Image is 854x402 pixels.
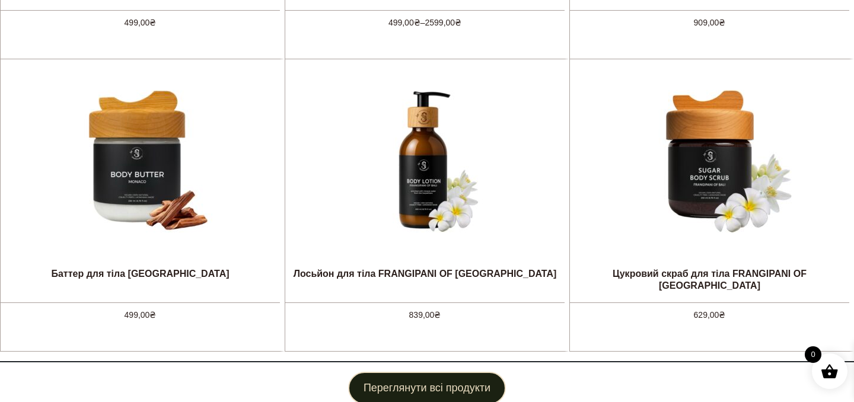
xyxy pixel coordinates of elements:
a: Лосьйон для тіла FRANGIPANI OF BALI Лосьйон для тіла FRANGIPANI OF [GEOGRAPHIC_DATA] [294,59,557,302]
span: 0 [805,346,821,363]
span: ₴ [455,18,461,27]
span: 629,00 [694,310,726,320]
span: ₴ [434,310,441,320]
span: ₴ [414,18,420,27]
span: ₴ [719,310,725,320]
div: Баттер для тіла [GEOGRAPHIC_DATA] [51,268,229,292]
span: 499,00 [388,18,420,27]
span: 2599,00 [425,18,462,27]
div: – [285,10,565,40]
a: Баттер для тіла MONACO Баттер для тіла [GEOGRAPHIC_DATA] [51,59,229,302]
span: ₴ [149,18,156,27]
img: Баттер для тіла MONACO [51,71,229,249]
span: 499,00 [125,18,157,27]
span: ₴ [719,18,725,27]
span: 839,00 [409,310,441,320]
a: Цукровий скраб для тіла FRANGIPANI OF BALI Цукровий скраб для тіла FRANGIPANI OF [GEOGRAPHIC_DATA] [570,59,849,302]
img: Цукровий скраб для тіла FRANGIPANI OF BALI [621,71,799,249]
span: ₴ [149,310,156,320]
span: 499,00 [125,310,157,320]
span: 909,00 [694,18,726,27]
div: Лосьйон для тіла FRANGIPANI OF [GEOGRAPHIC_DATA] [294,268,557,292]
div: Цукровий скраб для тіла FRANGIPANI OF [GEOGRAPHIC_DATA] [570,268,849,292]
img: Лосьйон для тіла FRANGIPANI OF BALI [336,71,514,249]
